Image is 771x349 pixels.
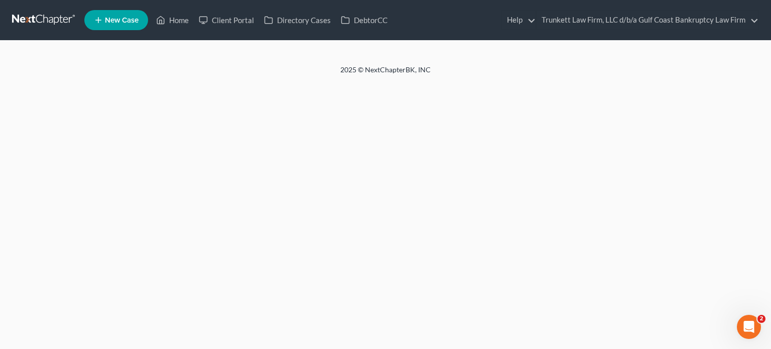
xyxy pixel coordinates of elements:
a: Trunkett Law Firm, LLC d/b/a Gulf Coast Bankruptcy Law Firm [537,11,758,29]
iframe: Intercom live chat [737,315,761,339]
a: Client Portal [194,11,259,29]
a: Home [151,11,194,29]
new-legal-case-button: New Case [84,10,148,30]
a: Help [502,11,536,29]
div: 2025 © NextChapterBK, INC [99,65,672,83]
a: DebtorCC [336,11,393,29]
a: Directory Cases [259,11,336,29]
span: 2 [757,315,765,323]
